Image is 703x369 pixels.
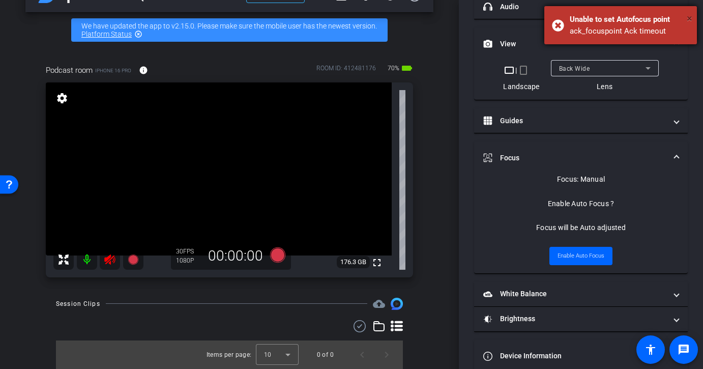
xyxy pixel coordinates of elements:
mat-expansion-panel-header: View [474,27,688,60]
div: 00:00:00 [201,247,270,265]
div: ROOM ID: 412481176 [316,64,376,78]
mat-icon: accessibility [645,344,657,356]
mat-expansion-panel-header: White Balance [474,282,688,306]
div: 30 [176,247,201,256]
mat-icon: info [139,66,148,75]
div: 1080P [176,257,201,265]
button: Enable Auto Focus [549,247,612,265]
mat-panel-title: White Balance [483,289,666,299]
mat-expansion-panel-header: Focus [474,141,688,174]
span: Enable Auto Focus [558,248,604,264]
mat-panel-title: Focus [483,153,666,163]
div: We have updated the app to v2.15.0. Please make sure the mobile user has the newest version. [71,18,388,42]
button: Previous page [350,343,374,367]
button: Close [687,11,692,26]
span: 70% [386,60,401,76]
mat-panel-title: View [483,39,666,49]
mat-expansion-panel-header: Guides [474,108,688,133]
span: Podcast room [46,65,93,76]
mat-icon: battery_std [401,62,413,74]
div: Enable Auto Focus ? [548,198,614,209]
button: Next page [374,343,399,367]
span: Back Wide [559,65,590,72]
span: 176.3 GB [337,256,370,268]
div: Landscape [503,81,539,92]
mat-panel-title: Audio [483,2,666,12]
mat-icon: crop_portrait [517,64,530,76]
span: Destinations for your clips [373,298,385,310]
div: ack_focuspoint Ack timeout [570,25,689,37]
div: Items per page: [207,350,252,360]
div: View [474,60,688,100]
mat-icon: settings [55,92,69,104]
span: iPhone 16 Pro [95,67,131,74]
mat-panel-title: Brightness [483,314,666,324]
span: × [687,12,692,24]
div: 0 of 0 [317,350,334,360]
div: Focus will be Auto adjusted [536,222,626,233]
div: Focus [474,174,688,273]
span: FPS [183,248,194,255]
div: Focus: Manual [557,174,605,184]
div: Session Clips [56,299,100,309]
mat-icon: highlight_off [134,30,142,38]
img: Session clips [391,298,403,310]
a: Platform Status [81,30,132,38]
mat-panel-title: Guides [483,116,666,126]
mat-icon: cloud_upload [373,298,385,310]
mat-icon: crop_landscape [503,64,515,76]
mat-panel-title: Device Information [483,351,666,361]
div: | [503,64,539,76]
mat-icon: fullscreen [371,257,383,269]
mat-icon: message [678,344,690,356]
div: Unable to set Autofocus point [570,14,689,25]
mat-expansion-panel-header: Brightness [474,307,688,331]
